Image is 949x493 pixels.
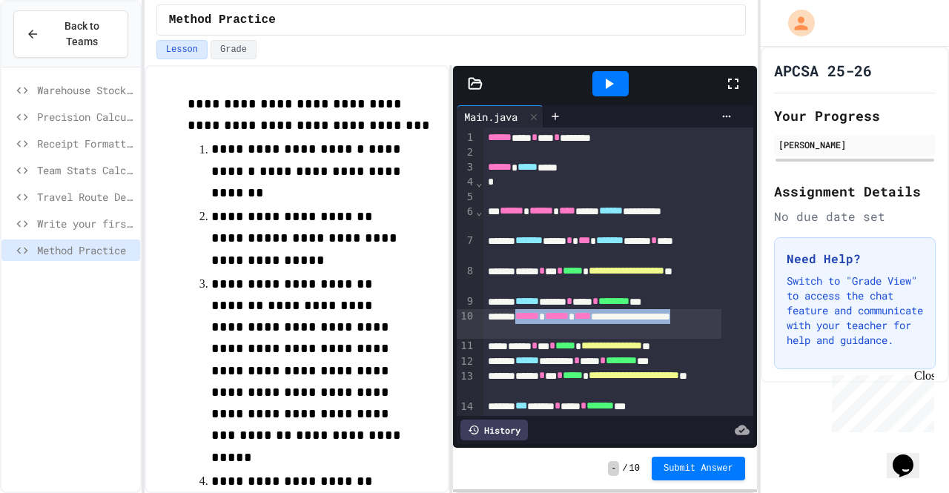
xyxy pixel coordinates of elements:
span: Method Practice [169,11,276,29]
div: 14 [457,400,475,414]
span: Receipt Formatter [37,136,134,151]
div: 10 [457,309,475,339]
div: My Account [773,6,819,40]
span: Method Practice [37,242,134,258]
span: Travel Route Debugger [37,189,134,205]
p: Switch to "Grade View" to access the chat feature and communicate with your teacher for help and ... [787,274,923,348]
h2: Assignment Details [774,181,936,202]
div: 15 [457,414,475,429]
iframe: chat widget [887,434,934,478]
span: Team Stats Calculator [37,162,134,178]
div: 8 [457,264,475,294]
div: Main.java [457,109,525,125]
span: 10 [629,463,640,474]
div: History [460,420,528,440]
div: 9 [457,294,475,309]
span: Back to Teams [48,19,116,50]
span: Submit Answer [664,463,733,474]
button: Lesson [156,40,208,59]
div: 2 [457,145,475,160]
iframe: chat widget [826,369,934,432]
span: Write your first program in [GEOGRAPHIC_DATA]. [37,216,134,231]
div: 4 [457,175,475,190]
div: 1 [457,130,475,145]
h1: APCSA 25-26 [774,60,872,81]
button: Submit Answer [652,457,745,480]
div: 13 [457,369,475,400]
span: - [608,461,619,476]
div: 6 [457,205,475,234]
button: Grade [211,40,257,59]
span: Fold line [475,205,483,217]
span: / [622,463,627,474]
div: 5 [457,190,475,205]
div: [PERSON_NAME] [778,138,931,151]
h3: Need Help? [787,250,923,268]
div: 3 [457,160,475,175]
button: Back to Teams [13,10,128,58]
span: Precision Calculator System [37,109,134,125]
div: 12 [457,354,475,369]
div: Chat with us now!Close [6,6,102,94]
div: No due date set [774,208,936,225]
span: Fold line [475,176,483,188]
h2: Your Progress [774,105,936,126]
div: 11 [457,339,475,354]
span: Warehouse Stock Calculator [37,82,134,98]
div: Main.java [457,105,543,128]
div: 7 [457,234,475,264]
